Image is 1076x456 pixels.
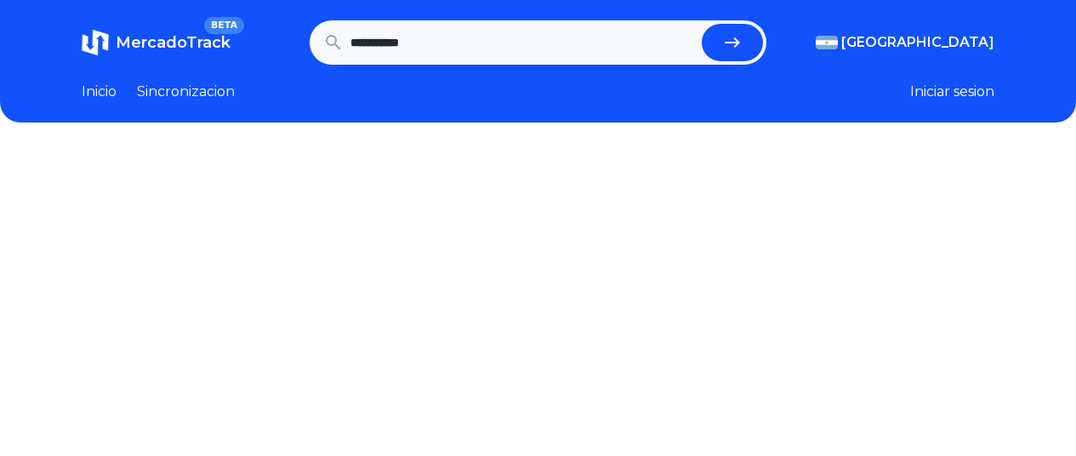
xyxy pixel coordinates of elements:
img: MercadoTrack [82,29,109,56]
button: Iniciar sesion [910,82,994,102]
a: Inicio [82,82,117,102]
span: BETA [204,17,244,34]
img: Argentina [816,36,838,49]
span: [GEOGRAPHIC_DATA] [841,32,994,53]
button: [GEOGRAPHIC_DATA] [816,32,994,53]
a: MercadoTrackBETA [82,29,231,56]
a: Sincronizacion [137,82,235,102]
span: MercadoTrack [116,33,231,52]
